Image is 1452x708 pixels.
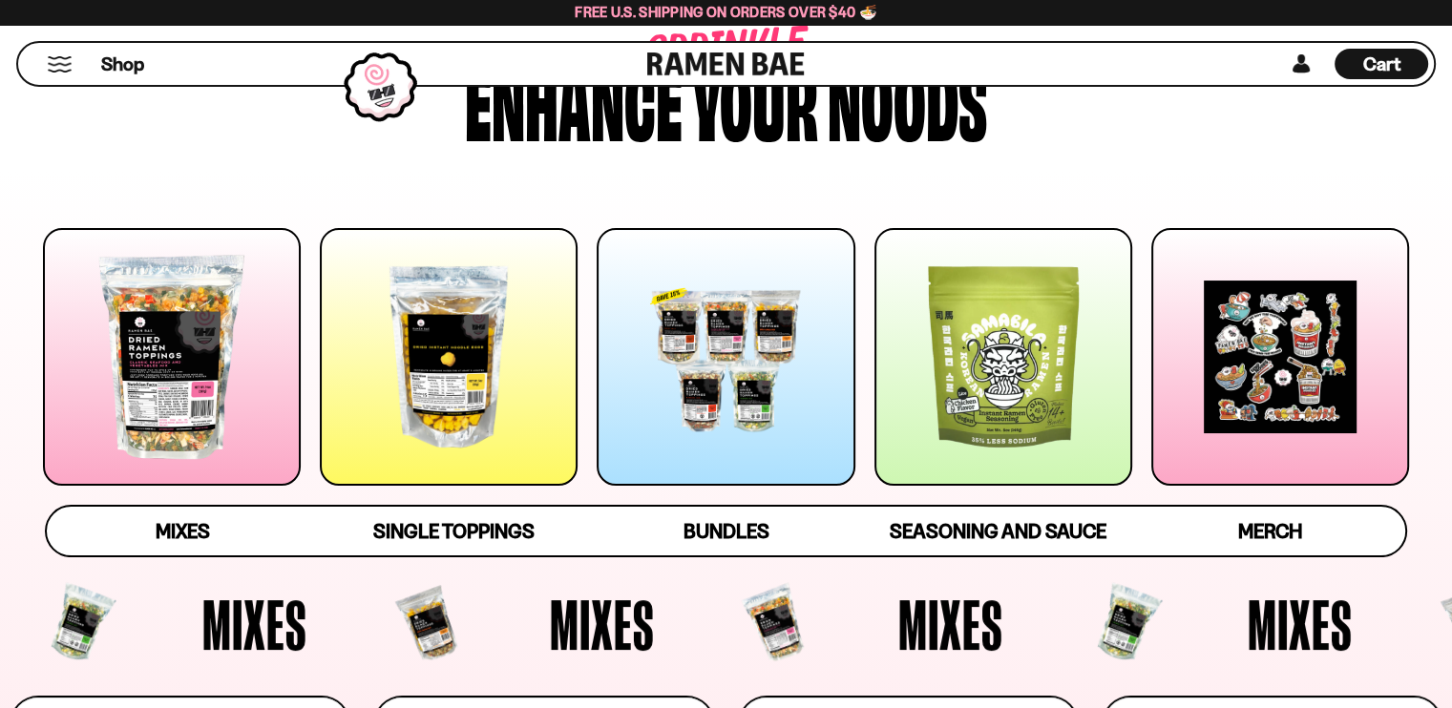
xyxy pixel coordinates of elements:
a: Shop [101,49,144,79]
span: Mixes [550,589,655,659]
span: Free U.S. Shipping on Orders over $40 🍜 [575,3,877,21]
span: Mixes [156,519,210,543]
div: Enhance [465,54,683,145]
span: Mixes [1248,589,1353,659]
a: Seasoning and Sauce [862,507,1134,555]
span: Mixes [202,589,307,659]
a: Mixes [47,507,319,555]
button: Mobile Menu Trigger [47,56,73,73]
span: Seasoning and Sauce [890,519,1106,543]
span: Single Toppings [373,519,535,543]
a: Single Toppings [318,507,590,555]
span: Mixes [898,589,1003,659]
span: Bundles [683,519,768,543]
span: Merch [1237,519,1301,543]
a: Bundles [590,507,862,555]
span: Shop [101,52,144,77]
a: Merch [1134,507,1406,555]
div: your [692,54,818,145]
div: noods [828,54,987,145]
div: Cart [1335,43,1428,85]
span: Cart [1363,52,1400,75]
